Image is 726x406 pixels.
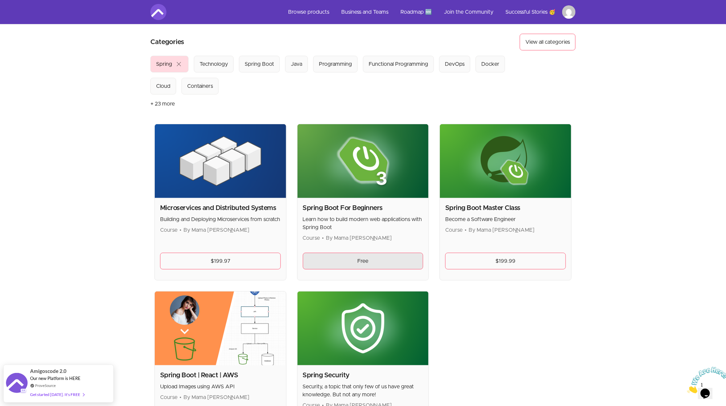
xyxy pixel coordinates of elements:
img: provesource social proof notification image [6,373,28,395]
span: By Mama [PERSON_NAME] [184,227,249,233]
span: By Mama [PERSON_NAME] [184,395,249,400]
span: • [179,395,181,400]
span: 1 [3,3,5,8]
div: Programming [319,60,352,68]
button: + 23 more [150,94,175,113]
a: Browse products [283,4,335,20]
div: Java [291,60,302,68]
h2: Spring Security [303,371,423,380]
span: close [175,60,183,68]
span: • [179,227,181,233]
img: Amigoscode logo [150,4,166,20]
img: Product image for Spring Boot | React | AWS [155,291,286,365]
span: Course [303,235,320,241]
img: Chat attention grabber [3,3,44,29]
h2: Spring Boot For Beginners [303,203,423,213]
span: By Mama [PERSON_NAME] [326,235,392,241]
a: $199.99 [445,253,566,269]
div: Spring Boot [245,60,274,68]
div: Containers [187,82,213,90]
nav: Main [283,4,576,20]
div: Spring [156,60,172,68]
p: Security, a topic that only few of us have great knowledge. But not any more! [303,383,423,399]
p: Become a Software Engineer [445,215,566,223]
a: Business and Teams [336,4,394,20]
h2: Categories [150,34,184,50]
h2: Spring Boot | React | AWS [160,371,281,380]
a: Join the Community [439,4,499,20]
a: $199.97 [160,253,281,269]
p: Learn how to build modern web applications with Spring Boot [303,215,423,231]
div: Technology [200,60,228,68]
h2: Microservices and Distributed Systems [160,203,281,213]
span: Our new Platform is HERE [30,376,81,381]
div: Functional Programming [369,60,428,68]
a: Successful Stories 🥳 [500,4,561,20]
a: ProveSource [35,383,56,388]
p: Upload Images using AWS API [160,383,281,391]
span: Course [160,227,177,233]
span: • [322,235,324,241]
button: View all categories [520,34,576,50]
h2: Spring Boot Master Class [445,203,566,213]
img: Product image for Microservices and Distributed Systems [155,124,286,198]
p: Building and Deploying Microservices from scratch [160,215,281,223]
iframe: chat widget [685,364,726,396]
span: Course [160,395,177,400]
span: Course [445,227,463,233]
span: • [465,227,467,233]
img: Product image for Spring Security [297,291,429,365]
span: By Mama [PERSON_NAME] [469,227,534,233]
div: Cloud [156,82,170,90]
div: Docker [481,60,499,68]
div: Get started [DATE]. It's FREE [30,391,84,398]
img: Product image for Spring Boot Master Class [440,124,571,198]
div: DevOps [445,60,465,68]
a: Roadmap 🆕 [395,4,437,20]
img: Product image for Spring Boot For Beginners [297,124,429,198]
img: Profile image for m [562,5,576,19]
span: Amigoscode 2.0 [30,367,67,375]
a: Free [303,253,423,269]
